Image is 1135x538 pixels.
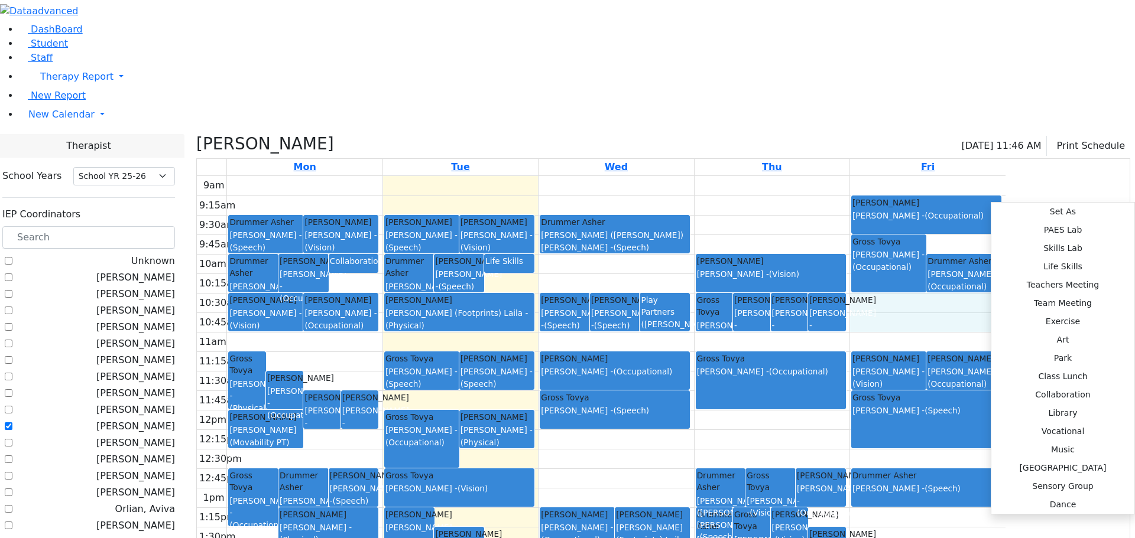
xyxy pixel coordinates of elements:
[40,71,113,82] span: Therapy Report
[330,255,378,267] div: Collaboration
[31,90,86,101] span: New Report
[229,469,277,494] div: Gross Tovya
[197,296,244,310] div: 10:30am
[229,424,302,472] div: [PERSON_NAME] (Movability PT) [PERSON_NAME] -
[461,353,533,364] div: [PERSON_NAME]
[852,366,925,390] div: [PERSON_NAME] -
[760,159,784,175] a: September 4, 2025
[197,237,238,252] div: 9:45am
[461,424,533,448] div: [PERSON_NAME] -
[229,353,264,377] div: Gross Tovya
[229,294,302,306] div: [PERSON_NAME]
[852,197,1000,208] div: [PERSON_NAME]
[31,24,83,35] span: DashBoard
[747,495,794,519] div: [PERSON_NAME] -
[197,393,244,407] div: 11:45am
[461,438,500,447] span: (Physical)
[280,268,327,304] div: [PERSON_NAME] -
[769,269,799,279] span: (Vision)
[229,378,264,414] div: [PERSON_NAME] -
[196,134,334,154] h3: [PERSON_NAME]
[594,321,630,330] span: (Speech)
[19,65,1135,89] a: Therapy Report
[991,203,1134,221] button: Set As
[485,255,533,267] div: Life Skills
[115,502,175,516] label: Orlian, Aviva
[991,441,1134,459] button: Music
[291,159,319,175] a: September 1, 2025
[852,379,883,389] span: (Vision)
[747,469,794,494] div: Gross Tovya
[304,405,339,441] div: [PERSON_NAME] -
[697,294,732,318] div: Gross Tovya
[229,281,277,305] div: [PERSON_NAME] -
[809,332,845,342] span: (Speech)
[197,257,229,271] div: 10am
[591,294,639,306] div: [PERSON_NAME]
[280,469,327,494] div: Drummer Asher
[304,229,377,253] div: [PERSON_NAME] -
[304,392,339,403] div: [PERSON_NAME]
[229,307,302,331] div: [PERSON_NAME] -
[541,229,689,253] div: [PERSON_NAME] ([PERSON_NAME]) [PERSON_NAME] -
[385,353,458,364] div: Gross Tovya
[385,255,433,279] div: Drummer Asher
[2,226,175,249] input: Search
[280,495,327,519] div: [PERSON_NAME] -
[28,109,95,120] span: New Calendar
[852,469,1000,481] div: Drummer Asher
[435,255,483,267] div: [PERSON_NAME]
[613,406,649,415] span: (Speech)
[229,403,268,413] span: (Physical)
[852,262,912,272] span: (Occupational)
[852,392,1000,403] div: Gross Tovya
[435,268,483,292] div: [PERSON_NAME] -
[591,307,639,331] div: [PERSON_NAME] -
[772,307,807,343] div: [PERSON_NAME] -
[385,469,533,481] div: Gross Tovya
[991,257,1134,276] button: Life Skills
[96,320,175,334] label: [PERSON_NAME]
[19,24,83,35] a: DashBoard
[197,276,244,291] div: 10:15am
[280,508,377,520] div: [PERSON_NAME]
[197,432,244,446] div: 12:15pm
[928,353,1000,364] div: [PERSON_NAME]
[613,367,672,376] span: (Occupational)
[461,366,533,390] div: [PERSON_NAME] -
[928,379,987,389] span: (Occupational)
[96,419,175,433] label: [PERSON_NAME]
[280,255,327,267] div: [PERSON_NAME]
[461,216,533,228] div: [PERSON_NAME]
[991,386,1134,404] button: Collaboration
[19,103,1135,126] a: New Calendar
[613,243,649,252] span: (Speech)
[267,385,302,421] div: [PERSON_NAME] -
[31,52,53,63] span: Staff
[197,374,244,388] div: 11:30am
[197,315,244,330] div: 10:45am
[229,321,260,330] span: (Vision)
[385,281,433,317] div: [PERSON_NAME] -
[928,366,1000,390] div: [PERSON_NAME] -
[96,469,175,483] label: [PERSON_NAME]
[385,366,458,390] div: [PERSON_NAME] -
[19,90,86,101] a: New Report
[809,294,844,306] div: [PERSON_NAME]
[342,392,377,403] div: [PERSON_NAME]
[304,430,340,439] span: (Speech)
[280,294,339,303] span: (Occupational)
[852,405,1000,416] div: [PERSON_NAME] -
[772,508,807,520] div: [PERSON_NAME]
[697,319,732,344] div: [PERSON_NAME]
[385,229,458,253] div: [PERSON_NAME] -
[697,332,736,342] span: (Physical)
[330,469,378,481] div: [PERSON_NAME]
[697,353,845,364] div: Gross Tovya
[991,276,1134,294] button: Teachers Meeting
[19,38,68,49] a: Student
[991,459,1134,477] button: [GEOGRAPHIC_DATA]
[229,255,277,279] div: Drummer Asher
[852,236,925,247] div: Gross Tovya
[229,411,302,423] div: [PERSON_NAME]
